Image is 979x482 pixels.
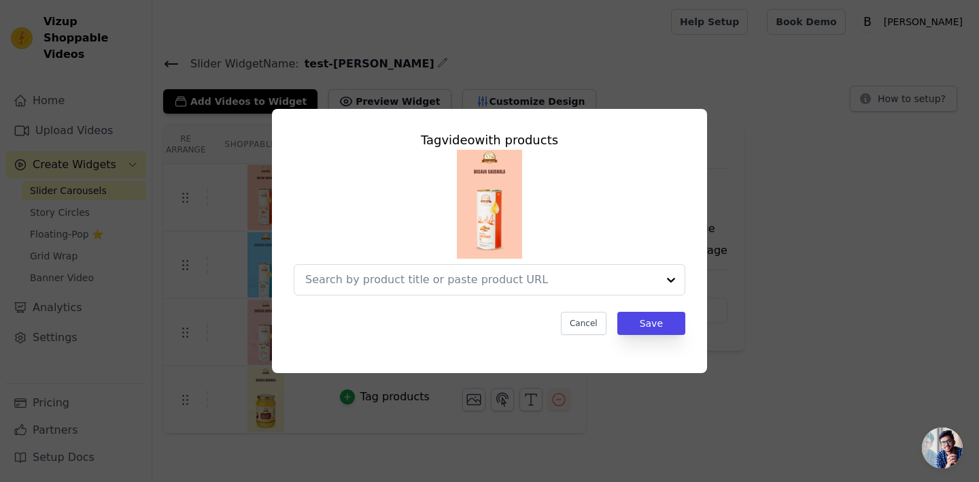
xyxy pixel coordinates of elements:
button: Save [617,312,685,335]
img: tn-e1033f9fecf44bcbac70a56cfe0d9ace.png [457,150,522,259]
button: Cancel [561,312,606,335]
div: Tag video with products [294,131,685,150]
div: Open chat [922,428,963,468]
input: Search by product title or paste product URL [305,272,657,288]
